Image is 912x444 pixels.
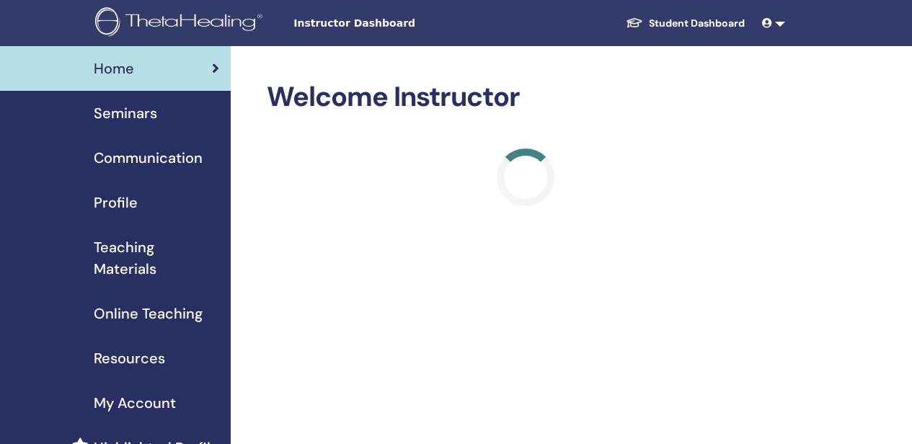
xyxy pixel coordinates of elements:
span: Communication [94,147,203,169]
h2: Welcome Instructor [267,81,785,114]
span: Instructor Dashboard [293,16,510,31]
span: Teaching Materials [94,236,219,280]
span: Profile [94,192,138,213]
span: Resources [94,347,165,369]
span: Seminars [94,102,157,124]
img: logo.png [95,7,267,40]
img: graduation-cap-white.svg [626,17,643,29]
span: Online Teaching [94,303,203,324]
span: My Account [94,392,176,414]
a: Student Dashboard [614,10,756,37]
span: Home [94,58,134,79]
